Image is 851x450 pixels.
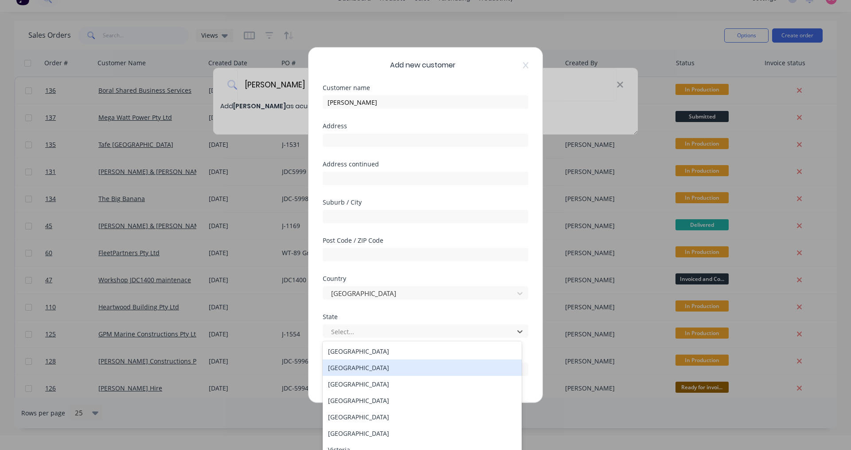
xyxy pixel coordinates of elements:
[323,276,528,282] div: Country
[323,314,528,320] div: State
[323,425,522,442] div: [GEOGRAPHIC_DATA]
[323,392,522,409] div: [GEOGRAPHIC_DATA]
[323,376,522,392] div: [GEOGRAPHIC_DATA]
[390,60,456,71] span: Add new customer
[323,237,528,244] div: Post Code / ZIP Code
[323,123,528,129] div: Address
[323,161,528,167] div: Address continued
[323,85,528,91] div: Customer name
[323,199,528,205] div: Suburb / City
[323,359,522,376] div: [GEOGRAPHIC_DATA]
[323,409,522,425] div: [GEOGRAPHIC_DATA]
[323,343,522,359] div: [GEOGRAPHIC_DATA]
